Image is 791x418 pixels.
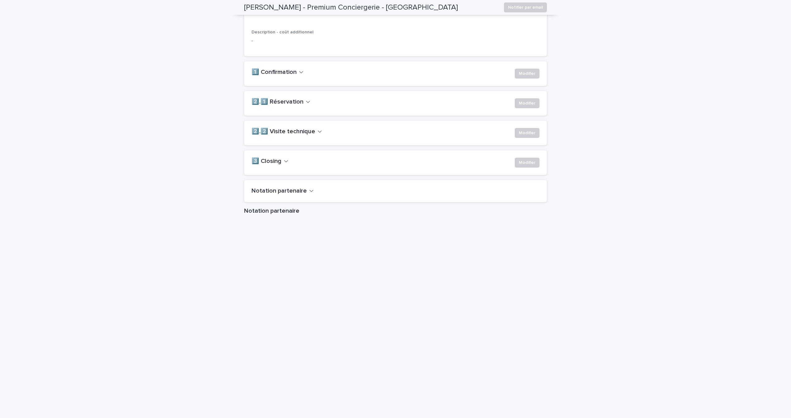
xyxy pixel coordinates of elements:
button: Modifier [515,158,539,168]
button: 3️⃣ Closing [252,158,288,165]
h2: Notation partenaire [252,187,307,195]
span: Modifier [519,160,535,166]
button: 2️⃣.1️⃣ Réservation [252,98,310,106]
span: Modifier [519,100,535,106]
button: Modifier [515,128,539,138]
button: Notation partenaire [252,187,314,195]
button: Modifier [515,69,539,79]
button: 1️⃣ Confirmation [252,69,303,76]
span: Modifier [519,130,535,136]
p: - [252,38,539,44]
h2: 2️⃣.1️⃣ Réservation [252,98,303,106]
h2: 2️⃣.2️⃣ Visite technique [252,128,315,135]
span: Description - coût additionnel [252,30,314,34]
h2: [PERSON_NAME] - Premium Conciergerie - [GEOGRAPHIC_DATA] [244,3,458,12]
button: Modifier [515,98,539,108]
iframe: Notation partenaire [244,217,547,403]
span: Modifier [519,70,535,77]
span: Notifier par email [508,4,543,11]
h1: Notation partenaire [244,207,547,215]
button: 2️⃣.2️⃣ Visite technique [252,128,322,135]
button: Notifier par email [504,2,547,12]
h2: 3️⃣ Closing [252,158,281,165]
h2: 1️⃣ Confirmation [252,69,297,76]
